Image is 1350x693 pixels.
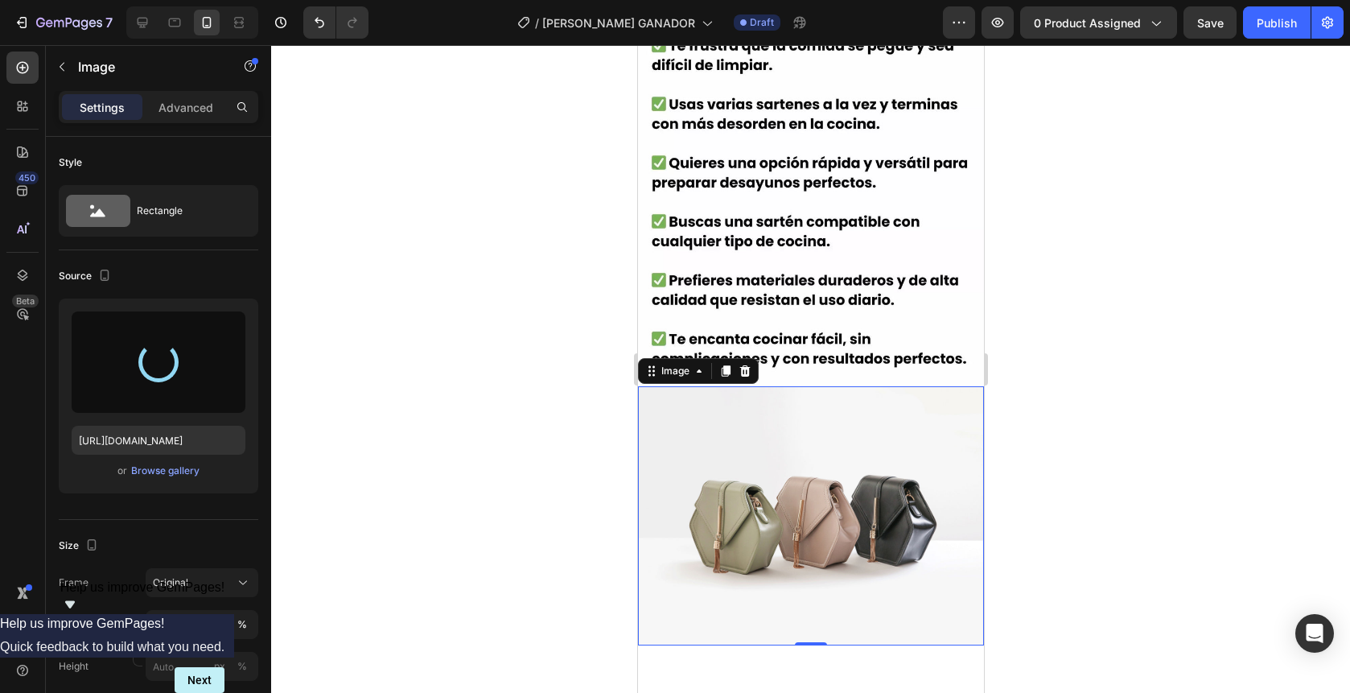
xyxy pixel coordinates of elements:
[158,99,213,116] p: Advanced
[233,615,252,634] button: px
[1197,16,1224,30] span: Save
[78,57,215,76] p: Image
[59,266,114,287] div: Source
[153,575,188,590] span: Original
[1295,614,1334,653] div: Open Intercom Messenger
[59,155,82,170] div: Style
[237,617,247,632] div: %
[15,171,39,184] div: 450
[137,192,235,229] div: Rectangle
[60,580,225,594] span: Help us improve GemPages!
[638,45,984,693] iframe: Design area
[59,535,101,557] div: Size
[117,461,127,481] span: or
[60,580,225,614] button: Show survey - Help us improve GemPages!
[233,657,252,676] button: px
[146,568,258,597] button: Original
[303,6,368,39] div: Undo/Redo
[1257,14,1297,31] div: Publish
[1020,6,1177,39] button: 0 product assigned
[237,659,247,674] div: %
[750,15,774,30] span: Draft
[80,99,125,116] p: Settings
[131,464,200,478] div: Browse gallery
[12,295,39,307] div: Beta
[105,13,113,32] p: 7
[72,426,245,455] input: https://example.com/image.jpg
[1243,6,1311,39] button: Publish
[542,14,695,31] span: [PERSON_NAME] GANADOR
[6,6,120,39] button: 7
[130,463,200,479] button: Browse gallery
[59,575,88,590] label: Frame
[535,14,539,31] span: /
[1183,6,1237,39] button: Save
[1034,14,1141,31] span: 0 product assigned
